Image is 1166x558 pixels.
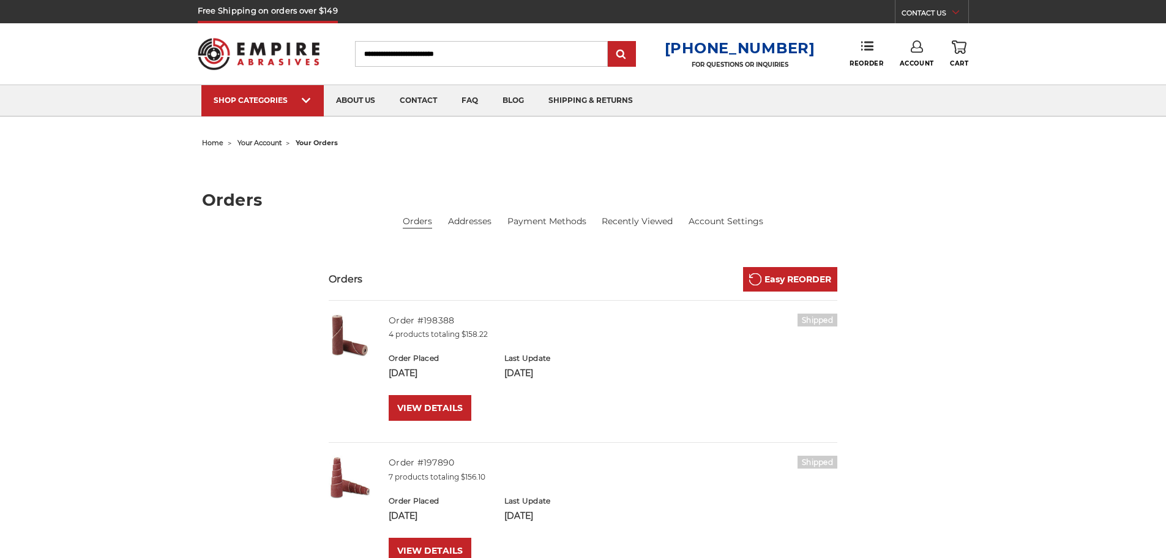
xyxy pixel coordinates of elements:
a: contact [387,85,449,116]
a: Recently Viewed [602,215,673,228]
span: [DATE] [504,510,533,521]
span: Account [900,59,934,67]
h6: Shipped [798,314,837,326]
span: [DATE] [389,368,417,379]
a: faq [449,85,490,116]
p: 7 products totaling $156.10 [389,472,837,483]
span: Reorder [850,59,883,67]
a: Account Settings [689,215,763,228]
p: 4 products totaling $158.22 [389,329,837,340]
a: Addresses [448,215,491,228]
a: your account [237,138,282,147]
a: about us [324,85,387,116]
span: [DATE] [504,368,533,379]
span: Cart [950,59,968,67]
img: Cartridge Roll 1/2" x 1-1/2" x 1/8" Straight [329,314,372,356]
a: Order #197890 [389,457,454,468]
span: your orders [296,138,338,147]
a: [PHONE_NUMBER] [665,39,815,57]
p: FOR QUESTIONS OR INQUIRIES [665,61,815,69]
a: Payment Methods [507,215,586,228]
h6: Last Update [504,353,607,364]
a: Cart [950,40,968,67]
h1: Orders [202,192,965,208]
a: home [202,138,223,147]
a: Reorder [850,40,883,67]
div: SHOP CATEGORIES [214,96,312,105]
img: Empire Abrasives [198,30,320,78]
img: Cartridge Roll 3/8" x 1-1/2" x 1/8" Full Tapered [329,456,372,499]
input: Submit [610,42,634,67]
h6: Order Placed [389,353,491,364]
span: [DATE] [389,510,417,521]
h6: Order Placed [389,496,491,507]
a: VIEW DETAILS [389,395,471,421]
a: Easy REORDER [743,267,837,292]
a: CONTACT US [902,6,968,23]
a: shipping & returns [536,85,645,116]
a: Order #198388 [389,315,454,326]
a: blog [490,85,536,116]
h3: Orders [329,272,363,287]
h6: Shipped [798,456,837,469]
li: Orders [403,215,432,228]
h6: Last Update [504,496,607,507]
